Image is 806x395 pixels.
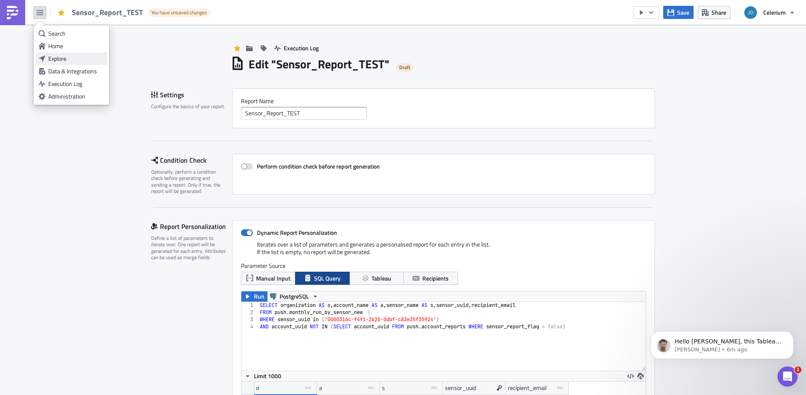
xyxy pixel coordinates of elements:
span: Celerium [763,8,786,17]
p: Thanks! [3,59,401,65]
span: Draft [399,64,410,71]
button: Recipients [403,272,458,285]
div: Execution Log [48,80,104,88]
strong: Dynamic Report Personalization [257,228,337,237]
div: Settings [151,88,232,101]
div: recipient_email [508,382,547,394]
div: Explore [48,55,104,63]
button: Tableau [349,272,404,285]
label: Parameter Source [241,262,646,270]
div: 1 [241,302,259,309]
span: Save [677,8,689,17]
span: Share [712,8,726,17]
div: o [256,382,259,394]
div: 2 [241,309,259,316]
div: Administration [48,92,104,101]
p: Contact us at [EMAIL_ADDRESS][DOMAIN_NAME] with any questions or issues. [3,40,401,47]
button: Limit 1000 [241,371,284,381]
p: Please find the {{ ds | date_subtract(15) | date_format('%B') }} report for {{ row.a }} - {{ row.... [3,22,401,29]
span: Recipients [422,274,449,283]
span: Tableau [372,274,391,283]
button: Celerium [739,3,800,22]
span: Manual Input [256,274,290,283]
span: Execution Log [284,44,319,52]
span: 1 [795,366,801,373]
div: 3 [241,316,259,323]
div: s [382,382,385,394]
div: a [319,382,322,394]
div: Configure the basics of your report. [151,103,227,109]
div: Iterates over a list of parameters and generates a personalised report for each entry in the list... [241,241,646,262]
body: Rich Text Area. Press ALT-0 for help. [3,3,401,102]
div: sensor_uuid [445,382,476,394]
label: Report Nam﻿e [241,97,646,105]
button: Manual Input [241,272,296,285]
div: Condition Check [151,154,232,166]
div: 4 [241,323,259,330]
div: Search [48,29,104,38]
span: SQL Query [314,274,340,283]
img: Avatar [743,5,758,20]
iframe: Intercom live chat [777,366,798,387]
button: Run [241,291,267,301]
strong: Perform condition check before report generation [257,162,380,171]
button: Share [698,6,730,19]
div: Define a list of parameters to iterate over. One report will be generated for each entry. Attribu... [151,235,227,261]
span: Run [254,291,264,301]
img: PushMetrics [6,6,19,19]
span: You have unsaved changes [151,9,207,16]
div: Data & Integrations [48,67,104,75]
button: SQL Query [295,272,350,285]
button: Execution Log [270,42,323,55]
div: Home [48,42,104,50]
span: Limit 1000 [254,372,281,380]
span: PostgreSQL [280,291,309,301]
span: Hello [PERSON_NAME], this Tableau URL is not link to your Tableau Online, but to our S3 bucket, w... [37,24,143,223]
div: Report Personalization [151,220,232,233]
p: Hello Celerium Customer, [3,3,401,10]
span: Sensor_Report_TEST [72,8,144,17]
button: PostgreSQL [267,291,322,301]
iframe: Intercom notifications message [638,314,806,372]
p: Message from Łukasz, sent 6m ago [37,32,145,40]
div: Optionally, perform a condition check before generating and sending a report. Only if true, the r... [151,169,227,195]
button: Save [663,6,693,19]
h1: Edit " Sensor_Report_TEST " [249,57,390,72]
